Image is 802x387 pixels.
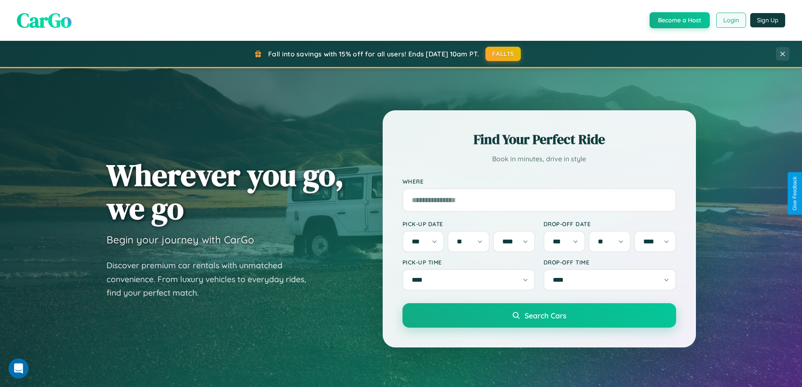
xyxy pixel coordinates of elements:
div: Give Feedback [792,176,798,211]
label: Where [402,178,676,185]
button: Login [716,13,746,28]
button: Become a Host [650,12,710,28]
p: Discover premium car rentals with unmatched convenience. From luxury vehicles to everyday rides, ... [107,259,317,300]
span: Search Cars [525,311,566,320]
label: Pick-up Date [402,220,535,227]
h3: Begin your journey with CarGo [107,233,254,246]
label: Drop-off Time [544,259,676,266]
span: CarGo [17,6,72,34]
p: Book in minutes, drive in style [402,153,676,165]
h1: Wherever you go, we go [107,158,344,225]
span: Fall into savings with 15% off for all users! Ends [DATE] 10am PT. [268,50,479,58]
button: FALL15 [485,47,521,61]
iframe: Intercom live chat [8,358,29,379]
button: Search Cars [402,303,676,328]
h2: Find Your Perfect Ride [402,130,676,149]
label: Drop-off Date [544,220,676,227]
label: Pick-up Time [402,259,535,266]
button: Sign Up [750,13,785,27]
